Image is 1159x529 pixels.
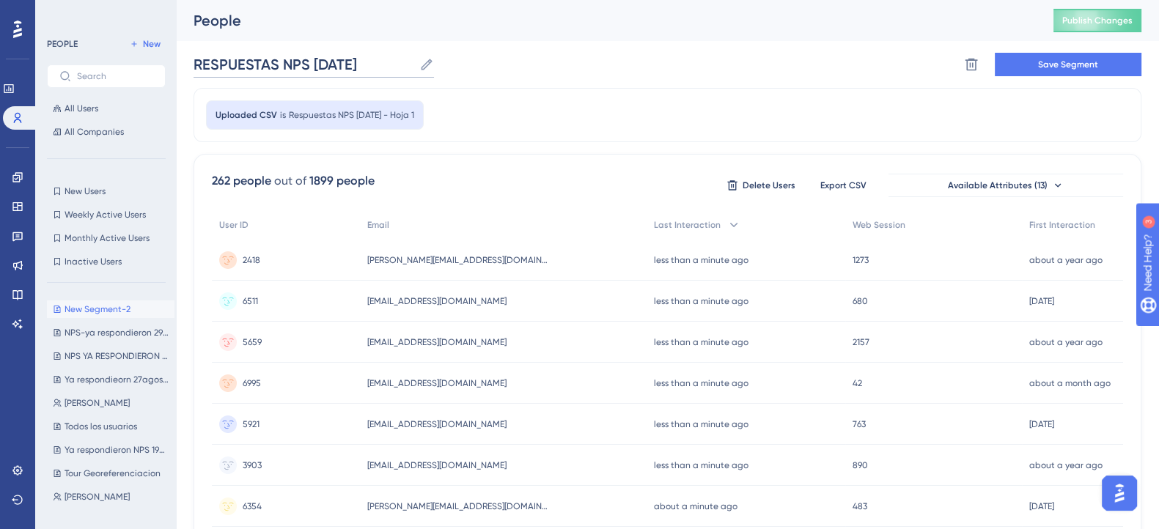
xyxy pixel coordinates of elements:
span: Monthly Active Users [65,232,150,244]
span: All Companies [65,126,124,138]
button: New [125,35,166,53]
span: Ya respondieron NPS 190925 [65,444,169,456]
input: Search [77,71,153,81]
time: [DATE] [1029,296,1054,306]
time: less than a minute ago [654,460,748,470]
span: Ya respondieorn 27agosto [65,374,169,385]
button: Ya respondieorn 27agosto [47,371,174,388]
button: Weekly Active Users [47,206,166,223]
time: less than a minute ago [654,378,748,388]
span: 42 [853,377,862,389]
button: Ya respondieron NPS 190925 [47,441,174,459]
span: 6995 [243,377,261,389]
button: New Segment-2 [47,300,174,318]
button: Publish Changes [1053,9,1141,32]
span: Save Segment [1038,59,1098,70]
span: 680 [853,295,868,307]
span: 890 [853,459,868,471]
button: [PERSON_NAME] [47,394,174,412]
span: Tour Georeferenciacion [65,467,161,479]
span: 2157 [853,336,869,348]
div: 3 [102,7,106,19]
time: about a year ago [1029,337,1103,347]
span: Publish Changes [1062,15,1133,26]
time: [DATE] [1029,419,1054,429]
div: People [194,10,1017,31]
span: Available Attributes (13) [948,180,1048,191]
span: Respuestas NPS [DATE] - Hoja 1 [289,109,414,121]
time: less than a minute ago [654,296,748,306]
button: Todos los usuarios [47,418,174,435]
span: 2418 [243,254,260,266]
iframe: UserGuiding AI Assistant Launcher [1097,471,1141,515]
button: Tour Georeferenciacion [47,465,174,482]
button: NPS-ya respondieron 29AGOSTO-TARDE [47,324,174,341]
span: Todos los usuarios [65,421,137,432]
span: [EMAIL_ADDRESS][DOMAIN_NAME] [367,459,507,471]
button: New Users [47,182,166,200]
button: [PERSON_NAME] [47,488,174,506]
time: less than a minute ago [654,419,748,429]
time: less than a minute ago [654,337,748,347]
span: [PERSON_NAME] [65,491,130,503]
time: about a month ago [1029,378,1111,388]
span: Weekly Active Users [65,209,146,221]
button: All Users [47,100,166,117]
span: NPS YA RESPONDIERON 29 AGOSTO [65,350,169,362]
button: Export CSV [806,174,880,197]
button: NPS YA RESPONDIERON 29 AGOSTO [47,347,174,365]
time: about a minute ago [654,501,737,511]
button: Monthly Active Users [47,229,166,247]
span: Web Session [853,219,905,231]
time: about a year ago [1029,460,1103,470]
span: [EMAIL_ADDRESS][DOMAIN_NAME] [367,336,507,348]
span: Last Interaction [654,219,721,231]
span: 3903 [243,459,262,471]
div: out of [274,172,306,190]
div: PEOPLE [47,38,78,50]
time: [DATE] [1029,501,1054,511]
div: 1899 people [309,172,375,190]
div: 262 people [212,172,271,190]
span: [EMAIL_ADDRESS][DOMAIN_NAME] [367,377,507,389]
span: [PERSON_NAME][EMAIL_ADDRESS][DOMAIN_NAME] [367,500,551,512]
span: 6511 [243,295,258,307]
button: All Companies [47,123,166,141]
span: 5921 [243,418,260,430]
button: Inactive Users [47,253,166,270]
span: User ID [219,219,249,231]
span: 763 [853,418,866,430]
span: All Users [65,103,98,114]
span: 5659 [243,336,262,348]
button: Save Segment [995,53,1141,76]
time: less than a minute ago [654,255,748,265]
span: Delete Users [743,180,795,191]
time: about a year ago [1029,255,1103,265]
span: 483 [853,500,867,512]
span: Email [367,219,389,231]
span: Export CSV [820,180,867,191]
span: First Interaction [1029,219,1095,231]
span: New Users [65,185,106,197]
span: [EMAIL_ADDRESS][DOMAIN_NAME] [367,295,507,307]
span: 6354 [243,500,262,512]
span: [EMAIL_ADDRESS][DOMAIN_NAME] [367,418,507,430]
span: [PERSON_NAME] [65,397,130,409]
span: Uploaded CSV [216,109,277,121]
span: 1273 [853,254,869,266]
button: Available Attributes (13) [888,174,1123,197]
span: Inactive Users [65,256,122,267]
span: is [280,109,286,121]
span: New [143,38,161,50]
button: Delete Users [724,174,798,197]
input: Segment Name [194,54,413,75]
span: [PERSON_NAME][EMAIL_ADDRESS][DOMAIN_NAME] [367,254,551,266]
span: NPS-ya respondieron 29AGOSTO-TARDE [65,327,169,339]
span: New Segment-2 [65,303,130,315]
span: Need Help? [34,4,92,21]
